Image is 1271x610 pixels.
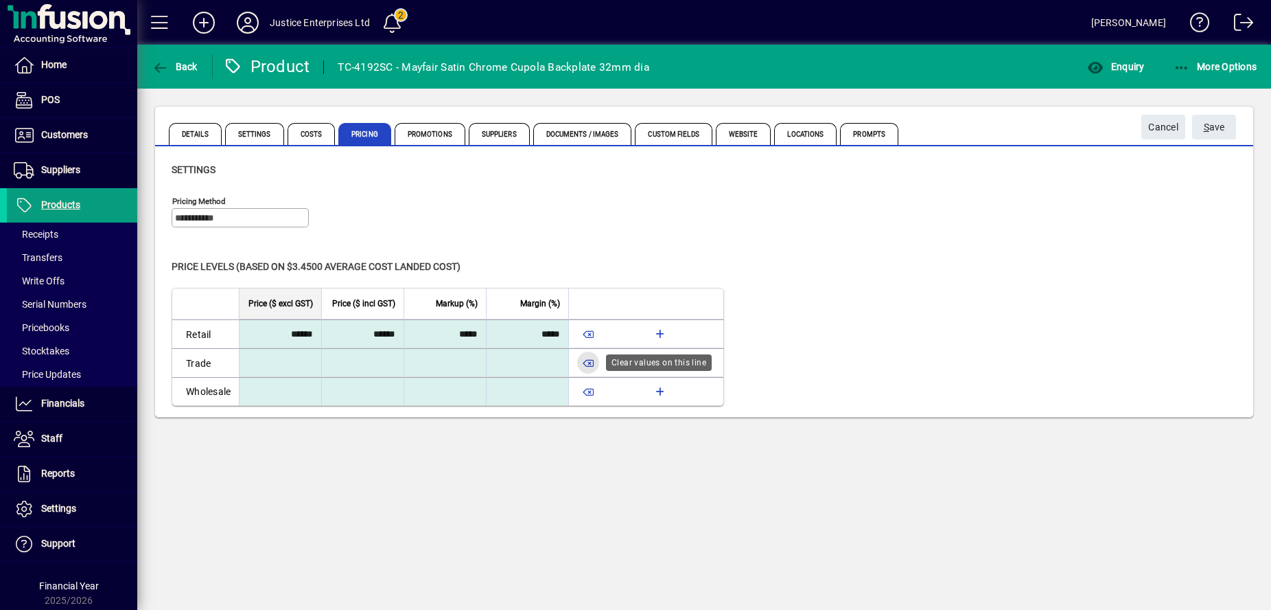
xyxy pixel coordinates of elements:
[41,164,80,175] span: Suppliers
[7,269,137,293] a: Write Offs
[39,580,99,591] span: Financial Year
[606,354,712,371] div: Clear values on this line
[7,422,137,456] a: Staff
[148,54,201,79] button: Back
[41,59,67,70] span: Home
[14,229,58,240] span: Receipts
[1192,115,1236,139] button: Save
[840,123,898,145] span: Prompts
[169,123,222,145] span: Details
[1204,116,1225,139] span: ave
[1087,61,1144,72] span: Enquiry
[1148,116,1178,139] span: Cancel
[172,348,239,377] td: Trade
[172,319,239,348] td: Retail
[635,123,712,145] span: Custom Fields
[1180,3,1210,47] a: Knowledge Base
[716,123,771,145] span: Website
[41,398,84,409] span: Financials
[338,123,391,145] span: Pricing
[1224,3,1254,47] a: Logout
[14,322,69,333] span: Pricebooks
[7,316,137,339] a: Pricebooks
[1174,61,1257,72] span: More Options
[172,261,460,272] span: Price levels (based on $3.4500 Average cost landed cost)
[1170,54,1261,79] button: More Options
[533,123,632,145] span: Documents / Images
[14,275,65,286] span: Write Offs
[172,164,215,175] span: Settings
[7,457,137,491] a: Reports
[41,503,76,514] span: Settings
[7,83,137,117] a: POS
[7,339,137,363] a: Stocktakes
[14,252,62,263] span: Transfers
[14,299,86,310] span: Serial Numbers
[1204,122,1209,133] span: S
[7,492,137,526] a: Settings
[226,10,270,35] button: Profile
[7,48,137,82] a: Home
[1084,54,1147,79] button: Enquiry
[395,123,465,145] span: Promotions
[7,223,137,246] a: Receipts
[7,387,137,421] a: Financials
[1141,115,1185,139] button: Cancel
[152,61,198,72] span: Back
[7,118,137,152] a: Customers
[41,129,88,140] span: Customers
[41,199,80,210] span: Products
[248,296,313,311] span: Price ($ excl GST)
[172,377,239,405] td: Wholesale
[774,123,837,145] span: Locations
[41,468,75,479] span: Reports
[14,369,81,380] span: Price Updates
[7,527,137,561] a: Support
[41,433,62,444] span: Staff
[270,12,370,34] div: Justice Enterprises Ltd
[436,296,478,311] span: Markup (%)
[223,56,310,78] div: Product
[1091,12,1166,34] div: [PERSON_NAME]
[338,56,649,78] div: TC-4192SC - Mayfair Satin Chrome Cupola Backplate 32mm dia
[520,296,560,311] span: Margin (%)
[7,293,137,316] a: Serial Numbers
[14,346,69,357] span: Stocktakes
[172,196,226,206] mat-label: Pricing method
[332,296,395,311] span: Price ($ incl GST)
[137,54,213,79] app-page-header-button: Back
[41,94,60,105] span: POS
[41,538,75,549] span: Support
[7,246,137,269] a: Transfers
[288,123,336,145] span: Costs
[7,363,137,386] a: Price Updates
[7,153,137,188] a: Suppliers
[182,10,226,35] button: Add
[469,123,530,145] span: Suppliers
[225,123,284,145] span: Settings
